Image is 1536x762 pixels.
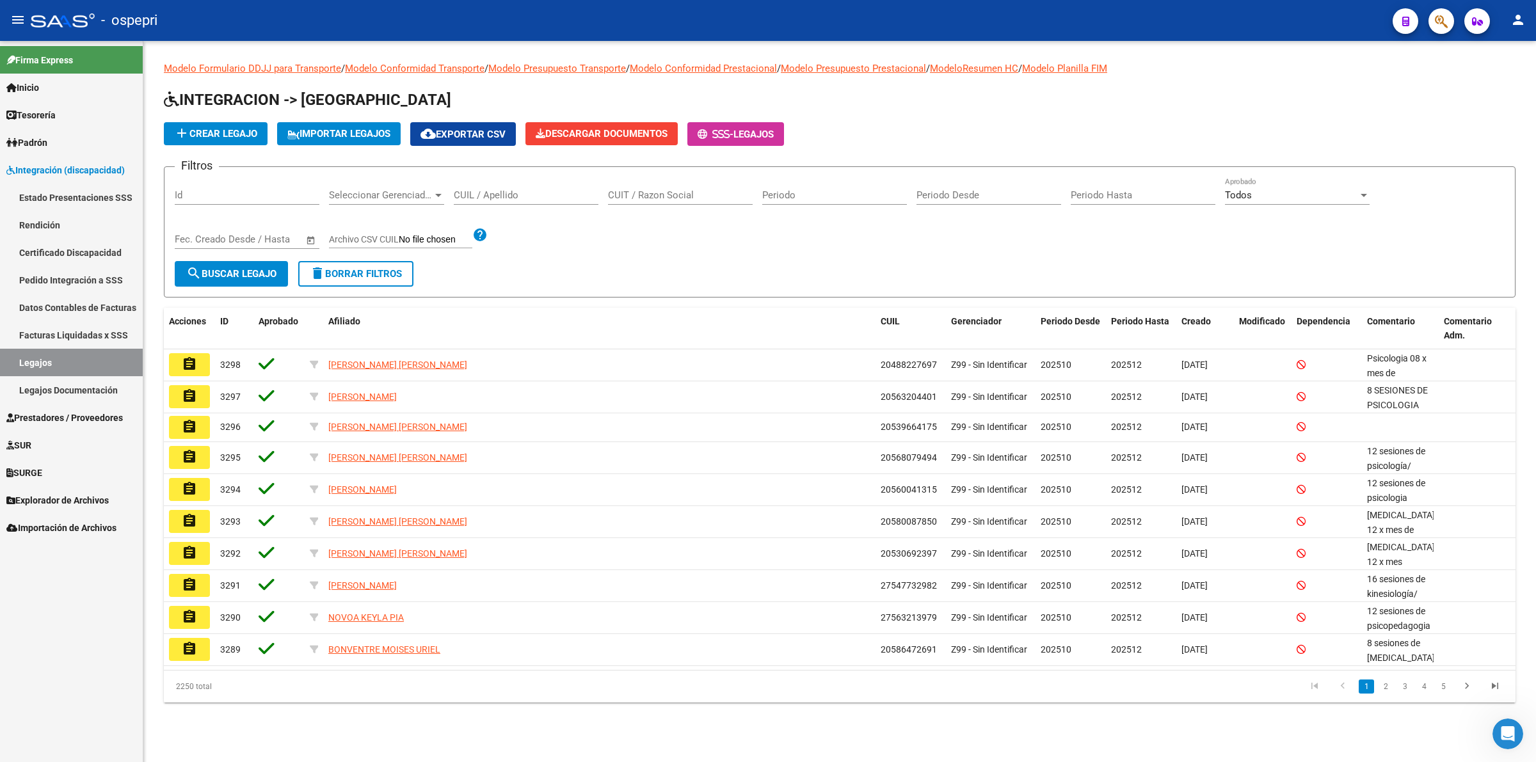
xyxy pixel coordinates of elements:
mat-icon: assignment [182,449,197,464]
a: go to previous page [1331,679,1355,694]
span: 12 sesiones de psicologia Alvarez melany/ Octubre a dic 12 sesiones de fonoaudiologia Romero Nanc... [1367,478,1439,663]
span: 202510 [1041,484,1071,495]
span: 12 sesiones de psicología/ Macchi Marianela/ octubre a Diciembre [1367,446,1439,514]
span: 202512 [1111,392,1142,402]
span: 3294 [220,484,241,495]
span: 202510 [1041,644,1071,655]
span: 202512 [1111,548,1142,559]
input: Fecha inicio [175,234,227,245]
mat-icon: cloud_download [420,126,436,141]
li: page 3 [1395,676,1414,697]
button: IMPORTAR LEGAJOS [277,122,401,145]
mat-icon: assignment [182,641,197,656]
span: INTEGRACION -> [GEOGRAPHIC_DATA] [164,91,451,109]
a: 2 [1378,679,1393,694]
span: Dependencia [1297,316,1350,326]
span: 3289 [220,644,241,655]
a: 1 [1359,679,1374,694]
iframe: Intercom live chat [1492,718,1523,749]
span: 20586472691 [881,644,937,655]
span: Buscar Legajo [186,268,276,280]
span: [PERSON_NAME] [328,484,397,495]
span: [DATE] [1181,422,1208,432]
span: [PERSON_NAME] [328,392,397,402]
button: Descargar Documentos [525,122,678,145]
span: 3290 [220,612,241,623]
span: 16 sesiones de kinesiología/ Torres Daiana / 2/10/25 [1367,574,1436,628]
span: 27563213979 [881,612,937,623]
span: Comentario [1367,316,1415,326]
span: 202510 [1041,612,1071,623]
span: 202512 [1111,580,1142,591]
datatable-header-cell: Dependencia [1292,308,1362,350]
mat-icon: delete [310,266,325,281]
mat-icon: assignment [182,388,197,404]
button: Mensajes [128,399,256,450]
span: Archivo CSV CUIL [329,234,399,244]
button: Exportar CSV [410,122,516,146]
span: Gerenciador [951,316,1002,326]
span: Z99 - Sin Identificar [951,580,1027,591]
span: [DATE] [1181,612,1208,623]
span: 20539664175 [881,422,937,432]
li: page 1 [1357,676,1376,697]
input: Archivo CSV CUIL [399,234,472,246]
span: 202512 [1111,360,1142,370]
a: go to next page [1455,679,1479,694]
span: SUR [6,438,31,452]
span: Inicio [6,81,39,95]
span: 3291 [220,580,241,591]
li: page 5 [1434,676,1453,697]
span: 27547732982 [881,580,937,591]
span: [PERSON_NAME] [PERSON_NAME] [328,548,467,559]
span: 3293 [220,516,241,527]
datatable-header-cell: Gerenciador [946,308,1036,350]
span: 202510 [1041,580,1071,591]
span: [DATE] [1181,452,1208,463]
span: 202512 [1111,484,1142,495]
span: 202512 [1111,644,1142,655]
span: Z99 - Sin Identificar [951,452,1027,463]
span: Aprobado [259,316,298,326]
span: Periodo Desde [1041,316,1100,326]
a: Modelo Presupuesto Transporte [488,63,626,74]
span: 20560041315 [881,484,937,495]
button: Crear Legajo [164,122,268,145]
span: [PERSON_NAME] [PERSON_NAME] [328,360,467,370]
mat-icon: add [174,125,189,141]
span: Crear Legajo [174,128,257,139]
mat-icon: search [186,266,202,281]
div: Envíanos un mensaje [13,194,243,229]
span: Z99 - Sin Identificar [951,516,1027,527]
span: [DATE] [1181,548,1208,559]
span: 3297 [220,392,241,402]
span: [PERSON_NAME] [PERSON_NAME] [328,452,467,463]
datatable-header-cell: Periodo Desde [1036,308,1106,350]
span: [DATE] [1181,644,1208,655]
span: IMPORTAR LEGAJOS [287,128,390,139]
span: - [698,129,733,140]
span: [DATE] [1181,392,1208,402]
span: Periodo Hasta [1111,316,1169,326]
div: Envíanos un mensaje [26,205,214,218]
span: 3292 [220,548,241,559]
h3: Filtros [175,157,219,175]
span: Z99 - Sin Identificar [951,392,1027,402]
span: Tesorería [6,108,56,122]
span: 202510 [1041,392,1071,402]
span: Modificado [1239,316,1285,326]
p: Necesitás ayuda? [26,156,230,178]
span: Prestadores / Proveedores [6,411,123,425]
span: Afiliado [328,316,360,326]
datatable-header-cell: Comentario [1362,308,1439,350]
span: [PERSON_NAME] [328,580,397,591]
span: 202512 [1111,422,1142,432]
span: 20488227697 [881,360,937,370]
div: / / / / / / [164,61,1516,702]
span: 202510 [1041,548,1071,559]
a: Modelo Planilla FIM [1022,63,1107,74]
span: Acciones [169,316,206,326]
span: [PERSON_NAME] [PERSON_NAME] [328,422,467,432]
a: Modelo Formulario DDJJ para Transporte [164,63,341,74]
a: Modelo Conformidad Prestacional [630,63,777,74]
